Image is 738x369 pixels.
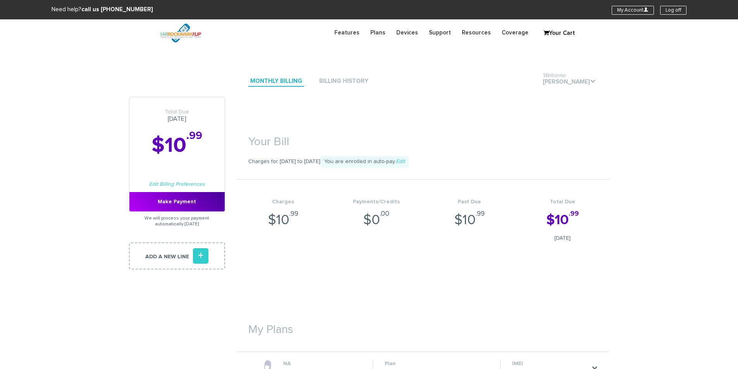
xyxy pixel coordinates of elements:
dt: IMEI [512,360,590,367]
dt: Plan [385,360,466,367]
a: My AccountU [612,6,654,15]
p: Charges for [DATE] to [DATE] [237,156,609,168]
sup: .99 [186,130,202,141]
a: Your Cart [540,27,578,39]
i: . [590,78,596,84]
a: Make Payment [129,192,225,211]
span: [DATE] [516,234,609,242]
span: Total Due [129,109,225,115]
h1: My Plans [237,312,609,340]
h2: $10 [129,134,225,157]
h4: Payments/Credits [330,199,423,205]
li: $10 [237,180,330,250]
i: U [643,7,649,12]
a: Monthly Billing [248,76,304,87]
li: $10 [516,180,609,250]
p: We will process your payment automatically [DATE] [129,212,225,231]
a: Edit Billing Preferences [149,182,205,187]
h4: Charges [237,199,330,205]
a: Log off [660,6,686,15]
sup: .99 [569,210,579,217]
a: Welcome[PERSON_NAME]. [541,77,598,88]
a: Resources [456,25,496,40]
strong: call us [PHONE_NUMBER] [81,7,153,12]
i: + [193,248,208,264]
h4: Total Due [516,199,609,205]
li: $10 [423,180,516,250]
sup: .99 [476,210,485,217]
sup: .99 [289,210,298,217]
h4: Past Due [423,199,516,205]
a: Coverage [496,25,534,40]
span: You are enrolled in auto-pay. [320,156,409,168]
span: Need help? [52,7,153,12]
h1: Your Bill [237,124,609,152]
img: FiveTownsFlip [154,19,207,46]
a: Features [329,25,365,40]
span: Welcome [543,72,566,78]
a: Support [423,25,456,40]
a: Plans [365,25,391,40]
a: Billing History [317,76,370,87]
a: Edit [396,159,405,164]
sup: .00 [380,210,389,217]
a: Add a new line+ [129,242,225,269]
a: Devices [391,25,423,40]
dt: NA [283,360,360,367]
li: $0 [330,180,423,250]
h3: [DATE] [129,109,225,123]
